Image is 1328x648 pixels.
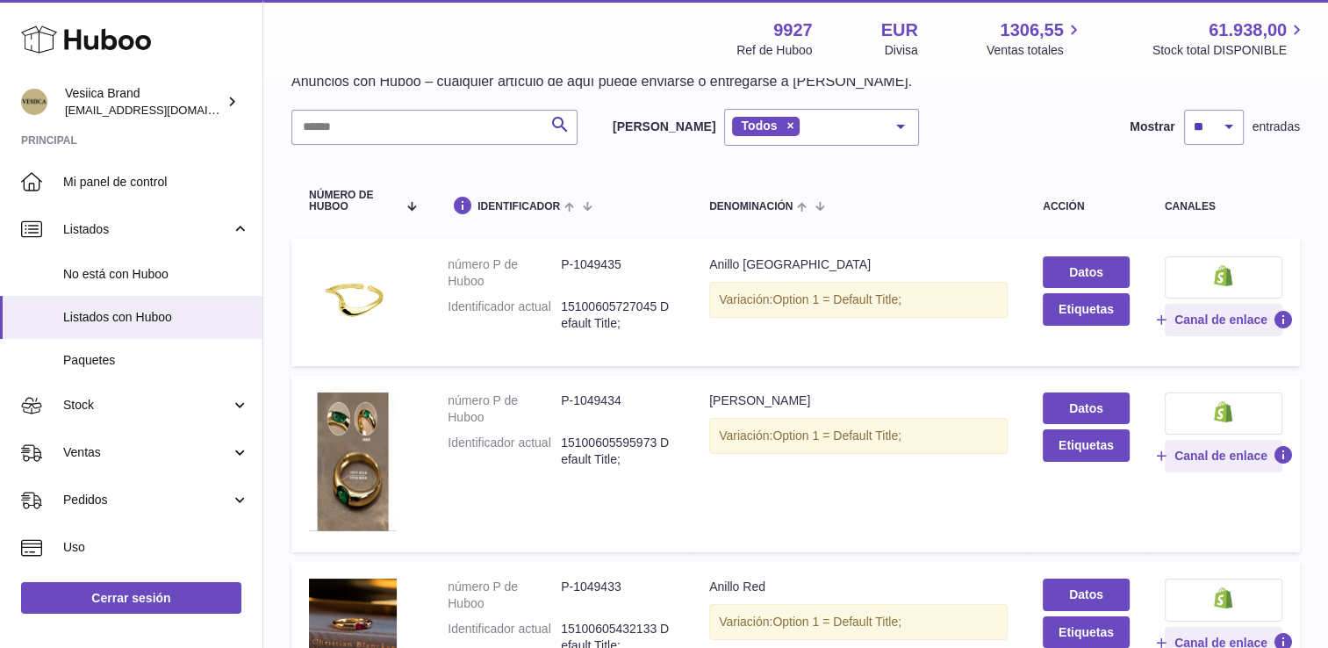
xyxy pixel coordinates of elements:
div: Anillo Red [709,579,1008,595]
span: Listados con Huboo [63,309,249,326]
img: Anillo Tokio [309,256,397,344]
span: Option 1 = Default Title; [772,428,901,443]
span: entradas [1253,119,1300,135]
img: Anillo Olivia [309,392,397,530]
span: Listados [63,221,231,238]
button: Canal de enlace [1165,440,1282,472]
label: Mostrar [1130,119,1174,135]
div: Variación: [709,282,1008,318]
strong: EUR [881,18,918,42]
span: Paquetes [63,352,249,369]
span: 61.938,00 [1209,18,1287,42]
a: Cerrar sesión [21,582,241,614]
strong: 9927 [773,18,813,42]
dt: Identificador actual [448,299,561,332]
a: 61.938,00 Stock total DISPONIBLE [1152,18,1307,59]
dd: P-1049433 [561,579,674,612]
img: shopify-small.png [1214,265,1232,286]
label: [PERSON_NAME] [613,119,715,135]
a: Datos [1043,256,1130,288]
span: Stock total DISPONIBLE [1152,42,1307,59]
div: Variación: [709,418,1008,454]
div: Vesiica Brand [65,85,223,119]
div: Divisa [885,42,918,59]
div: acción [1043,201,1130,212]
button: Canal de enlace [1165,304,1282,335]
span: Uso [63,539,249,556]
img: shopify-small.png [1214,587,1232,608]
dt: número P de Huboo [448,256,561,290]
dd: P-1049435 [561,256,674,290]
span: Canal de enlace [1174,312,1267,328]
span: Ventas [63,444,231,461]
div: Variación: [709,604,1008,640]
dd: 15100605727045 Default Title; [561,299,674,332]
img: logistic@vesiica.com [21,89,47,115]
div: canales [1165,201,1282,212]
span: Option 1 = Default Title; [772,615,901,629]
a: Datos [1043,579,1130,610]
span: 1306,55 [1000,18,1063,42]
dt: número P de Huboo [448,392,561,426]
span: Canal de enlace [1174,448,1267,464]
a: Datos [1043,392,1130,424]
span: Pedidos [63,492,231,508]
img: shopify-small.png [1214,401,1232,422]
div: Anillo [GEOGRAPHIC_DATA] [709,256,1008,273]
button: Etiquetas [1043,429,1130,461]
dd: 15100605595973 Default Title; [561,435,674,468]
p: Anuncios con Huboo – cualquier artículo de aquí puede enviarse o entregarse a [PERSON_NAME]. [291,72,912,91]
dd: P-1049434 [561,392,674,426]
span: denominación [709,201,793,212]
span: Todos [741,119,777,133]
span: [EMAIL_ADDRESS][DOMAIN_NAME] [65,103,258,117]
div: [PERSON_NAME] [709,392,1008,409]
button: Etiquetas [1043,293,1130,325]
span: Mi panel de control [63,174,249,191]
span: Ventas totales [987,42,1084,59]
span: identificador [477,201,560,212]
div: Ref de Huboo [736,42,812,59]
span: Stock [63,397,231,414]
span: Option 1 = Default Title; [772,292,901,306]
dt: número P de Huboo [448,579,561,612]
span: número de Huboo [309,190,398,212]
button: Etiquetas [1043,616,1130,648]
span: No está con Huboo [63,266,249,283]
dt: Identificador actual [448,435,561,468]
a: 1306,55 Ventas totales [987,18,1084,59]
